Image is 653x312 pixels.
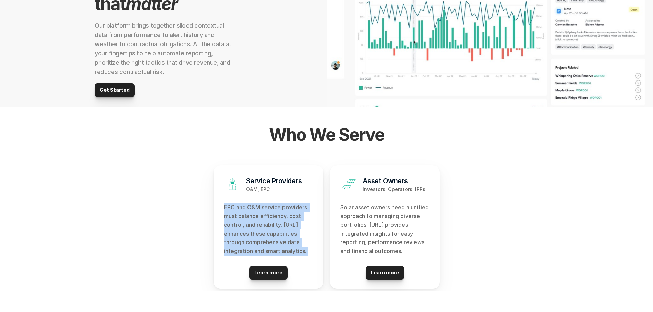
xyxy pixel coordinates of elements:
p: Learn more [254,270,282,276]
p: Learn more [371,270,399,276]
iframe: Chat Widget [619,279,653,312]
a: Learn more [249,266,288,280]
p: O&M, EPC [246,186,270,193]
p: Solar asset owners need a unified approach to managing diverse portfolios. [URL] provides integra... [340,203,430,256]
h2: Who We Serve [14,124,639,145]
h3: Service Providers [246,176,302,186]
h3: Asset Owners [363,176,408,186]
h2: Our platform brings together siloed contextual data from performance to alert history and weather... [95,21,232,76]
p: Get Started [100,87,130,93]
p: Investors, Operators, IPPs [363,186,425,193]
p: EPC and O&M service providers must balance efficiency, cost control, and reliability. [URL] enhan... [224,203,313,256]
a: Learn more [366,266,404,280]
a: Get Started [95,83,135,97]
